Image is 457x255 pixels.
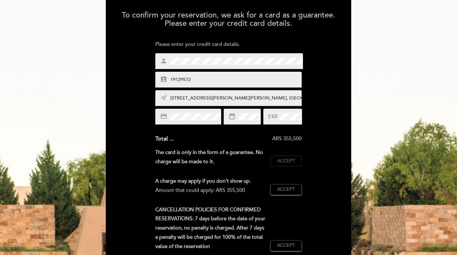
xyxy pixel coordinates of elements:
[122,11,335,28] span: To confirm your reservation, we ask for a card as a guarantee. Please enter your credit card deta...
[160,76,167,83] i: assignment_ind
[270,184,302,195] button: Accept
[277,242,295,249] span: Accept
[155,148,271,166] div: The card is only in the form of a guarantee. No charge will be made to it.
[160,113,167,120] i: credit_card
[160,57,167,64] i: person
[170,95,303,102] input: Billing address
[155,135,174,142] span: Total ...
[270,156,302,166] button: Accept
[155,186,266,195] div: Amount that could apply: ARS 355,500
[160,94,167,101] i: near_me
[270,240,302,251] button: Accept
[155,41,302,48] div: Please enter your credit card details.
[277,186,295,193] span: Accept
[170,76,303,84] input: ID or Passport Number
[174,135,302,142] div: ARS 355,500
[155,205,271,251] div: CANCELLATION POLICIES FOR CONFIRMED RESERVATIONS: 7 days before the date of your reservation, no ...
[229,113,236,120] i: date_range
[277,158,295,164] span: Accept
[155,177,266,186] div: A charge may apply if you don’t show up.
